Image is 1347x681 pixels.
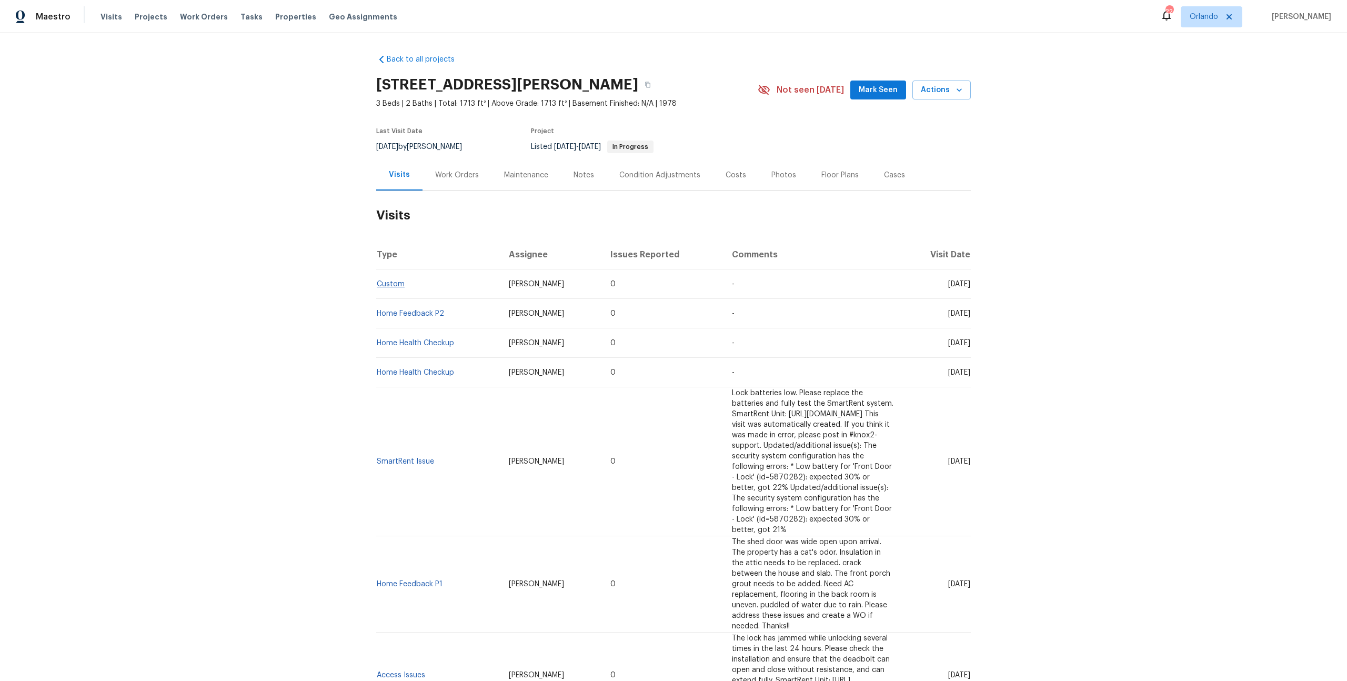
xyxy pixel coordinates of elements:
div: Condition Adjustments [619,170,700,181]
span: Properties [275,12,316,22]
span: Maestro [36,12,71,22]
span: [DATE] [948,580,970,588]
span: Tasks [240,13,263,21]
th: Issues Reported [602,240,723,269]
div: Visits [389,169,410,180]
span: In Progress [608,144,652,150]
th: Comments [723,240,902,269]
span: 0 [610,369,616,376]
span: Work Orders [180,12,228,22]
div: 22 [1165,6,1173,17]
span: Geo Assignments [329,12,397,22]
span: [PERSON_NAME] [509,672,564,679]
span: Listed [531,143,654,151]
span: [PERSON_NAME] [509,580,564,588]
button: Copy Address [638,75,657,94]
span: - [732,310,735,317]
div: by [PERSON_NAME] [376,141,475,153]
span: 0 [610,339,616,347]
span: Mark Seen [859,84,898,97]
span: The shed door was wide open upon arrival. The property has a cat's odor. Insulation in the attic ... [732,538,890,630]
h2: [STREET_ADDRESS][PERSON_NAME] [376,79,638,90]
span: [DATE] [948,458,970,465]
span: 3 Beds | 2 Baths | Total: 1713 ft² | Above Grade: 1713 ft² | Basement Finished: N/A | 1978 [376,98,758,109]
a: Home Feedback P1 [377,580,443,588]
span: [DATE] [948,281,970,288]
button: Mark Seen [850,81,906,100]
span: [DATE] [579,143,601,151]
a: SmartRent Issue [377,458,434,465]
span: 0 [610,310,616,317]
span: Not seen [DATE] [777,85,844,95]
button: Actions [912,81,971,100]
th: Visit Date [902,240,971,269]
span: - [732,339,735,347]
span: 0 [610,281,616,288]
span: Lock batteries low. Please replace the batteries and fully test the SmartRent system. SmartRent U... [732,389,893,534]
div: Cases [884,170,905,181]
th: Type [376,240,500,269]
span: [DATE] [376,143,398,151]
span: [DATE] [948,369,970,376]
span: [DATE] [554,143,576,151]
div: Photos [771,170,796,181]
span: Orlando [1190,12,1218,22]
h2: Visits [376,191,971,240]
a: Access Issues [377,672,425,679]
a: Home Health Checkup [377,369,454,376]
a: Home Health Checkup [377,339,454,347]
span: Project [531,128,554,134]
span: [PERSON_NAME] [509,369,564,376]
div: Notes [574,170,594,181]
span: - [732,369,735,376]
span: Actions [921,84,962,97]
span: Last Visit Date [376,128,423,134]
span: 0 [610,672,616,679]
a: Custom [377,281,405,288]
span: 0 [610,458,616,465]
span: [PERSON_NAME] [509,310,564,317]
span: [PERSON_NAME] [509,458,564,465]
span: [DATE] [948,672,970,679]
span: Projects [135,12,167,22]
span: 0 [610,580,616,588]
span: [DATE] [948,339,970,347]
span: [PERSON_NAME] [509,281,564,288]
a: Home Feedback P2 [377,310,444,317]
span: - [554,143,601,151]
th: Assignee [500,240,602,269]
span: [PERSON_NAME] [1268,12,1331,22]
div: Work Orders [435,170,479,181]
span: [PERSON_NAME] [509,339,564,347]
div: Maintenance [504,170,548,181]
div: Costs [726,170,746,181]
div: Floor Plans [821,170,859,181]
span: Visits [100,12,122,22]
span: [DATE] [948,310,970,317]
span: - [732,281,735,288]
a: Back to all projects [376,54,477,65]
